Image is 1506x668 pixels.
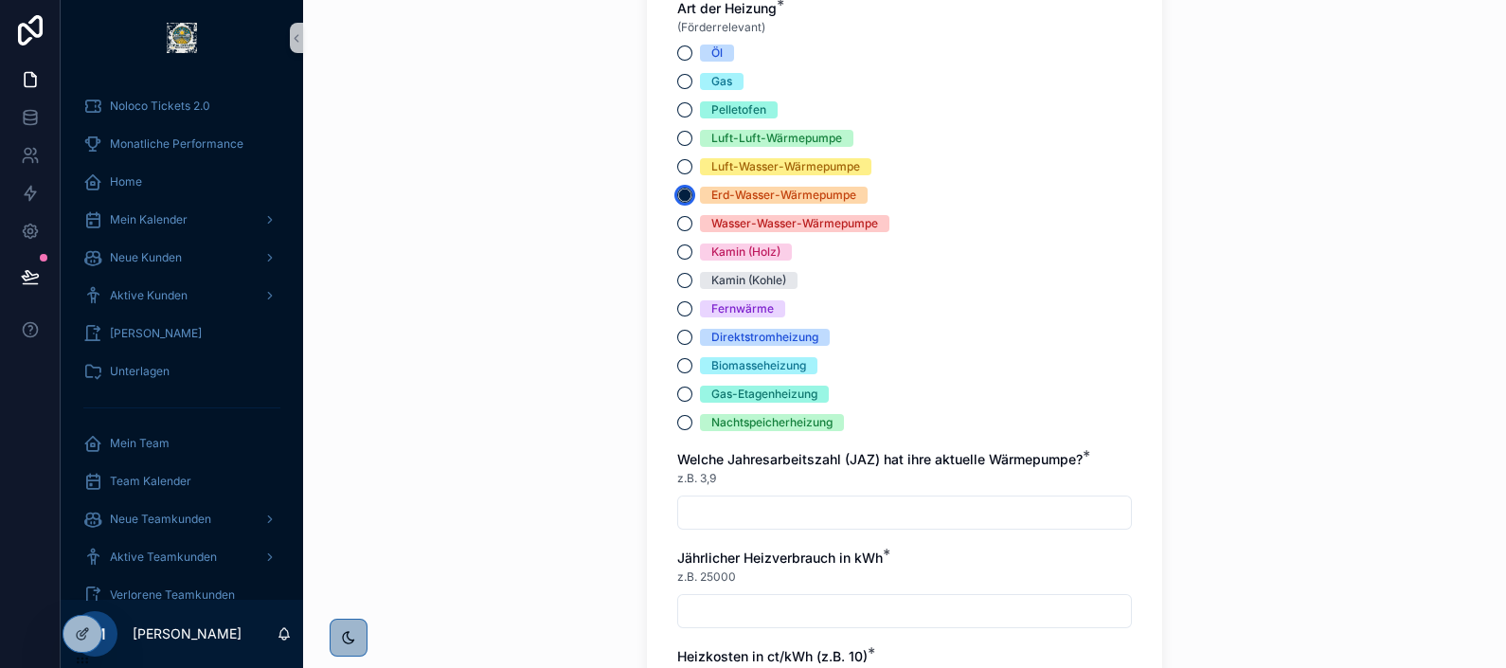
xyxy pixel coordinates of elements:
a: Noloco Tickets 2.0 [72,89,292,123]
span: Mein Team [110,436,170,451]
span: Monatliche Performance [110,136,243,152]
span: Verlorene Teamkunden [110,587,235,603]
a: Monatliche Performance [72,127,292,161]
span: z.B. 25000 [677,569,736,585]
span: Welche Jahresarbeitszahl (JAZ) hat ihre aktuelle Wärmepumpe? [677,451,1083,467]
div: Öl [711,45,723,62]
span: (Förderrelevant) [677,20,765,35]
a: Neue Kunden [72,241,292,275]
span: Jährlicher Heizverbrauch in kWh [677,550,883,566]
div: Kamin (Kohle) [711,272,786,289]
div: Luft-Luft-Wärmepumpe [711,130,842,147]
span: [PERSON_NAME] [110,326,202,341]
div: Gas-Etagenheizung [711,386,817,403]
img: App logo [167,23,197,53]
span: Aktive Kunden [110,288,188,303]
a: Aktive Teamkunden [72,540,292,574]
div: Pelletofen [711,101,766,118]
div: Direktstromheizung [711,329,818,346]
a: Team Kalender [72,464,292,498]
span: Noloco Tickets 2.0 [110,99,210,114]
span: Team Kalender [110,474,191,489]
div: Kamin (Holz) [711,244,780,261]
a: [PERSON_NAME] [72,316,292,351]
a: Home [72,165,292,199]
span: Home [110,174,142,190]
span: Aktive Teamkunden [110,550,217,565]
p: [PERSON_NAME] [133,624,242,643]
div: Erd-Wasser-Wärmepumpe [711,187,856,204]
a: Unterlagen [72,354,292,388]
a: Aktive Kunden [72,279,292,313]
a: Verlorene Teamkunden [72,578,292,612]
div: Nachtspeicherheizung [711,414,833,431]
span: Heizkosten in ct/kWh (z.B. 10) [677,648,868,664]
span: Mein Kalender [110,212,188,227]
div: Luft-Wasser-Wärmepumpe [711,158,860,175]
div: Wasser-Wasser-Wärmepumpe [711,215,878,232]
a: Neue Teamkunden [72,502,292,536]
span: Neue Kunden [110,250,182,265]
div: Fernwärme [711,300,774,317]
span: Unterlagen [110,364,170,379]
div: Gas [711,73,732,90]
span: z.B. 3,9 [677,471,716,486]
a: Mein Kalender [72,203,292,237]
span: Neue Teamkunden [110,512,211,527]
div: scrollable content [61,76,303,600]
div: Biomasseheizung [711,357,806,374]
a: Mein Team [72,426,292,460]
